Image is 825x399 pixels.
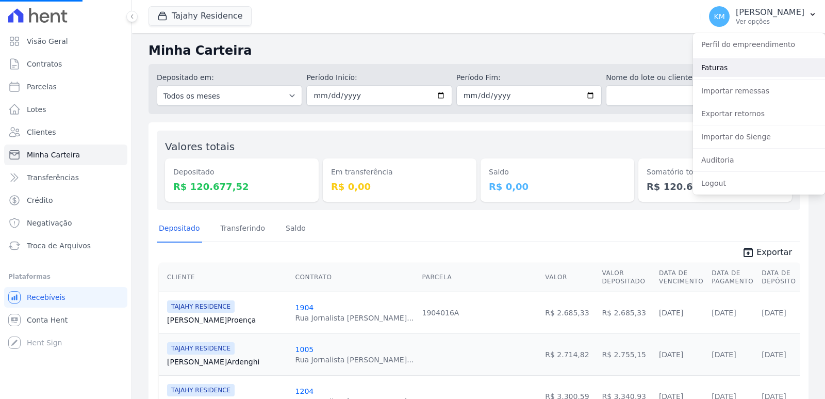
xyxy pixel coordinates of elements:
th: Cliente [159,263,291,292]
th: Data de Pagamento [707,263,757,292]
th: Valor [541,263,598,292]
div: Rua Jornalista [PERSON_NAME]... [295,355,414,365]
a: [DATE] [762,350,786,359]
a: [DATE] [659,309,683,317]
span: Transferências [27,172,79,183]
a: Clientes [4,122,127,142]
a: Importar remessas [693,82,825,100]
span: Conta Hent [27,315,68,325]
span: Minha Carteira [27,150,80,160]
dd: R$ 0,00 [331,180,468,194]
label: Valores totais [165,140,235,153]
a: 1904016A [422,309,459,317]
a: Minha Carteira [4,145,127,165]
a: Saldo [284,216,308,243]
a: [PERSON_NAME]Ardenghi [167,357,287,367]
span: Visão Geral [27,36,68,46]
button: Tajahy Residence [148,6,252,26]
h2: Minha Carteira [148,41,808,60]
span: KM [714,13,724,20]
a: Logout [693,174,825,193]
dt: Em transferência [331,167,468,178]
div: Plataformas [8,270,123,283]
button: KM [PERSON_NAME] Ver opções [701,2,825,31]
label: Nome do lote ou cliente: [606,72,751,83]
a: 1204 [295,387,314,395]
span: TAJAHY RESIDENCE [167,342,235,355]
a: Conta Hent [4,310,127,330]
a: [DATE] [659,350,683,359]
span: Contratos [27,59,62,69]
a: Troca de Arquivos [4,235,127,256]
span: TAJAHY RESIDENCE [167,384,235,396]
span: Troca de Arquivos [27,241,91,251]
a: unarchive Exportar [734,246,800,261]
label: Período Fim: [456,72,602,83]
a: Negativação [4,213,127,233]
a: Transferências [4,167,127,188]
td: R$ 2.755,15 [598,333,655,375]
dd: R$ 120.677,52 [173,180,310,194]
a: Auditoria [693,151,825,169]
span: Lotes [27,104,46,115]
td: R$ 2.685,33 [598,292,655,333]
span: Negativação [27,218,72,228]
a: Transferindo [219,216,268,243]
a: 1005 [295,345,314,354]
dd: R$ 0,00 [489,180,626,194]
p: Ver opções [736,18,804,26]
a: 1904 [295,304,314,312]
span: Crédito [27,195,53,205]
span: TAJAHY RESIDENCE [167,300,235,313]
label: Depositado em: [157,73,214,82]
div: Rua Jornalista [PERSON_NAME]... [295,313,414,323]
a: Perfil do empreendimento [693,35,825,54]
td: R$ 2.714,82 [541,333,598,375]
a: [PERSON_NAME]Proença [167,315,287,325]
span: Recebíveis [27,292,65,302]
th: Data de Vencimento [655,263,707,292]
dd: R$ 120.677,52 [647,180,784,194]
th: Valor Depositado [598,263,655,292]
span: Parcelas [27,82,57,92]
a: [DATE] [712,309,736,317]
span: Exportar [756,246,792,259]
th: Data de Depósito [757,263,800,292]
a: [DATE] [762,309,786,317]
th: Contrato [291,263,418,292]
i: unarchive [742,246,754,259]
td: R$ 2.685,33 [541,292,598,333]
a: Faturas [693,58,825,77]
a: Exportar retornos [693,104,825,123]
a: Lotes [4,99,127,120]
a: Parcelas [4,76,127,97]
dt: Depositado [173,167,310,178]
th: Parcela [418,263,541,292]
a: Contratos [4,54,127,74]
dt: Saldo [489,167,626,178]
a: Crédito [4,190,127,211]
a: [DATE] [712,350,736,359]
a: Importar do Sienge [693,127,825,146]
a: Depositado [157,216,202,243]
span: Clientes [27,127,56,137]
dt: Somatório total [647,167,784,178]
a: Visão Geral [4,31,127,52]
label: Período Inicío: [306,72,452,83]
p: [PERSON_NAME] [736,7,804,18]
a: Recebíveis [4,287,127,308]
